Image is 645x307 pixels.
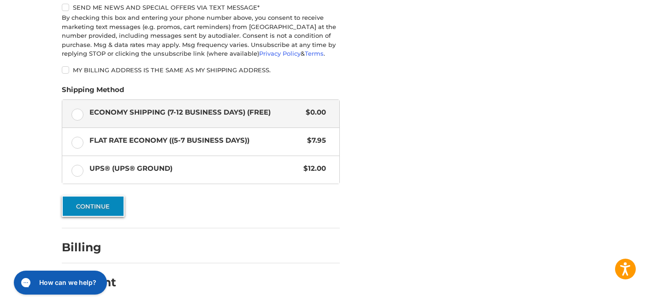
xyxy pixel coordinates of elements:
[302,135,326,146] span: $7.95
[62,4,340,11] label: Send me news and special offers via text message*
[301,107,326,118] span: $0.00
[305,50,324,57] a: Terms
[62,240,116,255] h2: Billing
[259,50,301,57] a: Privacy Policy
[89,107,302,118] span: Economy Shipping (7-12 Business Days) (Free)
[9,267,110,298] iframe: Gorgias live chat messenger
[299,163,326,174] span: $12.00
[62,13,340,58] div: By checking this box and entering your phone number above, you consent to receive marketing text ...
[89,163,299,174] span: UPS® (UPS® Ground)
[62,85,124,99] legend: Shipping Method
[62,66,340,74] label: My billing address is the same as my shipping address.
[62,196,124,217] button: Continue
[89,135,303,146] span: Flat Rate Economy ((5-7 Business Days))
